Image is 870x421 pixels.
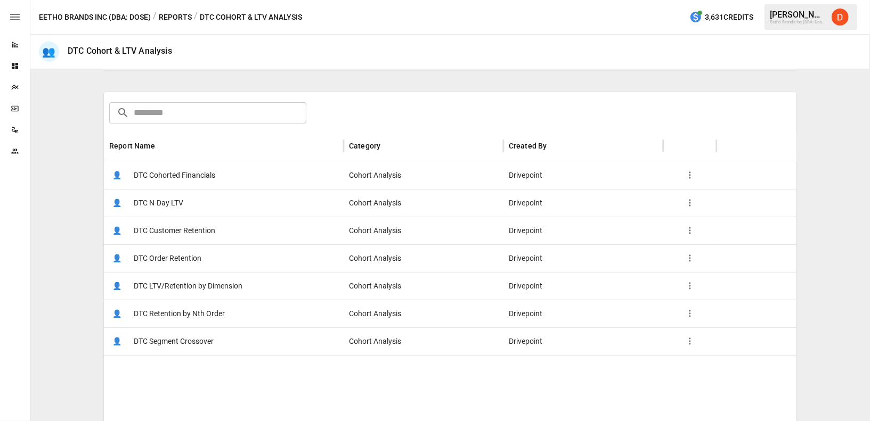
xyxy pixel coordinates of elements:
[194,11,198,24] div: /
[344,327,503,355] div: Cohort Analysis
[503,161,663,189] div: Drivepoint
[134,162,215,189] span: DTC Cohorted Financials
[503,189,663,217] div: Drivepoint
[109,222,125,238] span: 👤
[770,20,825,24] div: Eetho Brands Inc (DBA: Dose)
[344,189,503,217] div: Cohort Analysis
[134,273,242,300] span: DTC LTV/Retention by Dimension
[503,244,663,272] div: Drivepoint
[503,327,663,355] div: Drivepoint
[153,11,157,24] div: /
[109,195,125,211] span: 👤
[134,245,201,272] span: DTC Order Retention
[109,278,125,294] span: 👤
[705,11,753,24] span: 3,631 Credits
[685,7,758,27] button: 3,631Credits
[503,272,663,300] div: Drivepoint
[503,300,663,327] div: Drivepoint
[156,138,171,153] button: Sort
[344,272,503,300] div: Cohort Analysis
[344,244,503,272] div: Cohort Analysis
[503,217,663,244] div: Drivepoint
[134,300,225,327] span: DTC Retention by Nth Order
[39,11,151,24] button: Eetho Brands Inc (DBA: Dose)
[109,142,155,150] div: Report Name
[548,138,563,153] button: Sort
[134,217,215,244] span: DTC Customer Retention
[109,306,125,321] span: 👤
[39,42,59,62] div: 👥
[832,9,849,26] img: Daley Meistrell
[344,217,503,244] div: Cohort Analysis
[825,2,855,32] button: Daley Meistrell
[349,142,380,150] div: Category
[134,328,214,355] span: DTC Segment Crossover
[381,138,396,153] button: Sort
[344,300,503,327] div: Cohort Analysis
[134,189,183,217] span: DTC N-Day LTV
[159,11,192,24] button: Reports
[770,10,825,20] div: [PERSON_NAME]
[109,250,125,266] span: 👤
[68,46,172,56] div: DTC Cohort & LTV Analysis
[109,333,125,349] span: 👤
[109,167,125,183] span: 👤
[509,142,547,150] div: Created By
[344,161,503,189] div: Cohort Analysis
